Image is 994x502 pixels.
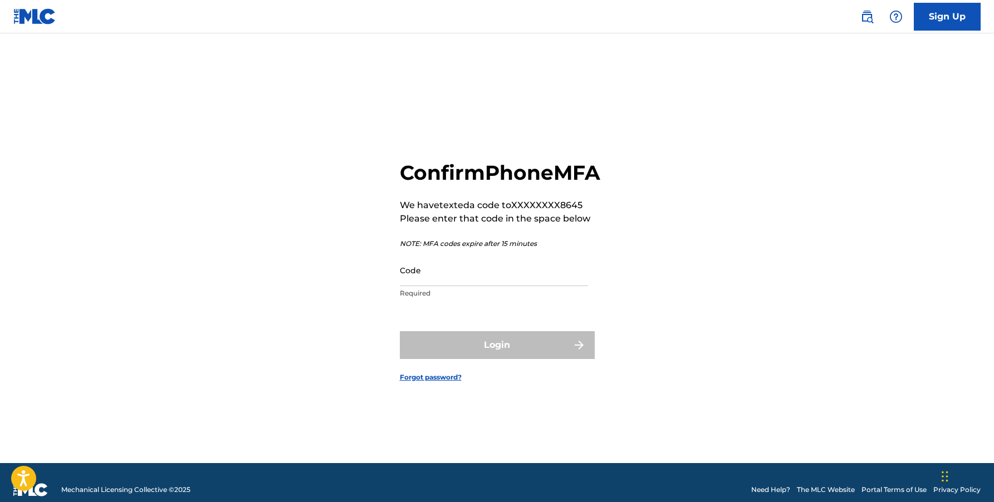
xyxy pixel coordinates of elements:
a: Need Help? [751,485,790,495]
p: Please enter that code in the space below [400,212,600,225]
span: Mechanical Licensing Collective © 2025 [61,485,190,495]
a: The MLC Website [797,485,855,495]
div: Drag [942,460,948,493]
a: Sign Up [914,3,981,31]
p: Required [400,288,588,298]
h2: Confirm Phone MFA [400,160,600,185]
p: We have texted a code to XXXXXXXX8645 [400,199,600,212]
a: Portal Terms of Use [861,485,927,495]
img: search [860,10,874,23]
a: Forgot password? [400,372,462,382]
img: help [889,10,903,23]
img: MLC Logo [13,8,56,24]
iframe: Chat Widget [938,449,994,502]
a: Privacy Policy [933,485,981,495]
a: Public Search [856,6,878,28]
img: logo [13,483,48,496]
div: Help [885,6,907,28]
p: NOTE: MFA codes expire after 15 minutes [400,239,600,249]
